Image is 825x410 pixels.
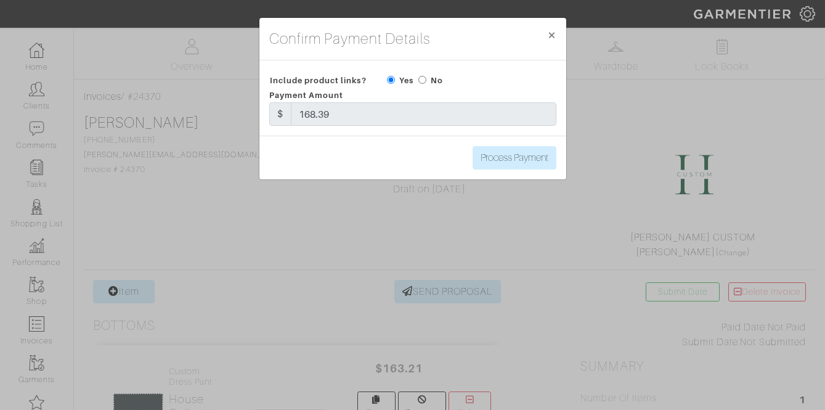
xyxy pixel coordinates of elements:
[270,72,367,89] span: Include product links?
[473,146,556,170] input: Process Payment
[269,28,430,50] h4: Confirm Payment Details
[399,75,413,86] label: Yes
[547,27,556,43] span: ×
[269,91,344,100] span: Payment Amount
[269,102,291,126] div: $
[431,75,443,86] label: No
